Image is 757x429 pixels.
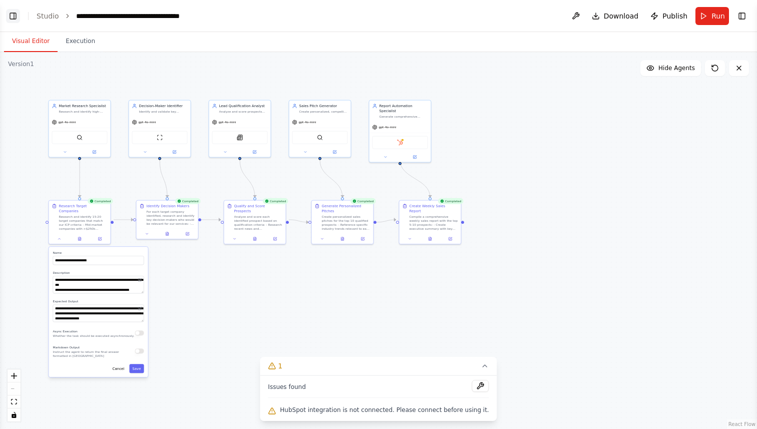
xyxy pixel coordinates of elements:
[48,200,111,245] div: CompletedResearch Target CompaniesResearch and identify 15-20 target companies that match our ICP...
[695,7,729,25] button: Run
[8,395,21,408] button: fit view
[157,160,170,198] g: Edge from 89bf4f33-7a22-45f3-a909-b744d2d86a2d to 250c9ed6-7d9b-49b7-88f6-9d92509307e2
[368,100,431,163] div: Report Automation SpecialistGenerate comprehensive weekly reports featuring 5-10 high-quality pro...
[438,198,464,204] div: Completed
[728,421,755,427] a: React Flow attribution
[58,31,103,52] button: Execution
[8,408,21,421] button: toggle interactivity
[179,231,196,237] button: Open in side panel
[409,204,458,214] div: Create Weekly Sales Report
[48,100,111,158] div: Market Research SpecialistResearch and identify high-quality prospects matching the ICP criteria ...
[711,11,725,21] span: Run
[129,364,144,373] button: Save
[317,135,323,141] img: QdrantVectorSearchTool
[69,236,90,242] button: View output
[278,361,282,371] span: 1
[136,200,198,240] div: CompletedIdentify Decision MakersFor each target company identified, research and identify key de...
[237,160,257,198] g: Edge from 90f53faa-c64f-4589-8085-3c87cb587b56 to cd5a938d-79fd-4a74-910b-dd8f1c99779c
[604,11,639,21] span: Download
[208,100,271,158] div: Lead Qualification AnalystAnalyze and score prospects based on multiple criteria including past s...
[662,11,687,21] span: Publish
[317,160,345,198] g: Edge from ec23aaba-3ce1-4f8d-a043-889994f2da55 to 7fcf7718-8935-43d3-9dcb-0b0b8ab7ec21
[234,215,282,231] div: Analyze and score each identified prospect based on qualification criteria: - Research recent new...
[299,104,347,109] div: Sales Pitch Generator
[354,236,371,242] button: Open in side panel
[53,350,135,358] p: Instruct the agent to return the final answer formatted in [GEOGRAPHIC_DATA]
[138,120,156,124] span: gpt-4o-mini
[114,217,133,222] g: Edge from 5fe5b470-e3b0-416b-a5cf-8d6c66240909 to 250c9ed6-7d9b-49b7-88f6-9d92509307e2
[378,125,396,129] span: gpt-4o-mini
[77,160,82,198] g: Edge from b15c72ed-ff16-4a34-abd3-ba15ba31d161 to 5fe5b470-e3b0-416b-a5cf-8d6c66240909
[146,210,195,226] div: For each target company identified, research and identify key decision-makers who would be releva...
[640,60,701,76] button: Hide Agents
[128,100,191,158] div: Decision-Maker IdentifierIdentify and validate key decision-makers within target companies, focus...
[59,215,107,231] div: Research and identify 15-20 target companies that match our ICP criteria: - Mid-market companies ...
[735,9,749,23] button: Show right sidebar
[376,217,396,225] g: Edge from 7fcf7718-8935-43d3-9dcb-0b0b8ab7ec21 to f09ca82f-eec0-4770-a323-6db35e4603c1
[53,345,80,349] span: Markdown Output
[137,277,143,283] button: Open in editor
[588,7,643,25] button: Download
[288,100,351,158] div: Sales Pitch GeneratorCreate personalized, compelling sales pitches for qualified prospects by inc...
[139,110,187,114] div: Identify and validate key decision-makers within target companies, focusing on roles like VP Prod...
[379,115,428,119] div: Generate comprehensive weekly reports featuring 5-10 high-quality prospects with complete contact...
[53,271,144,275] label: Description
[53,329,77,333] span: Async Execution
[234,204,282,214] div: Qualify and Score Prospects
[244,236,265,242] button: View output
[409,215,458,231] div: Compile a comprehensive weekly sales report with the top 5-10 prospects: - Create executive summa...
[420,236,441,242] button: View output
[201,217,221,222] g: Edge from 250c9ed6-7d9b-49b7-88f6-9d92509307e2 to cd5a938d-79fd-4a74-910b-dd8f1c99779c
[77,135,83,141] img: SerperDevTool
[321,215,370,231] div: Create personalized sales pitches for the top 10 qualified prospects: - Reference specific indust...
[311,200,373,245] div: CompletedGenerate Personalized PitchesCreate personalized sales pitches for the top 10 qualified ...
[219,104,267,109] div: Lead Qualification Analyst
[299,110,347,114] div: Create personalized, compelling sales pitches for qualified prospects by incorporating industry t...
[139,104,187,109] div: Decision-Maker Identifier
[321,204,370,214] div: Generate Personalized Pitches
[53,334,134,338] p: Whether the task should be executed asynchronously.
[59,104,107,109] div: Market Research Specialist
[53,251,144,255] label: Name
[280,406,489,414] span: HubSpot integration is not connected. Please connect before using it.
[399,200,461,245] div: CompletedCreate Weekly Sales ReportCompile a comprehensive weekly sales report with the top 5-10 ...
[401,154,429,160] button: Open in side panel
[263,198,288,204] div: Completed
[332,236,353,242] button: View output
[4,31,58,52] button: Visual Editor
[91,236,108,242] button: Open in side panel
[6,9,20,23] button: Show left sidebar
[58,120,76,124] span: gpt-4o-mini
[266,236,283,242] button: Open in side panel
[240,149,269,155] button: Open in side panel
[223,200,286,245] div: CompletedQualify and Score ProspectsAnalyze and score each identified prospect based on qualifica...
[442,236,459,242] button: Open in side panel
[175,198,201,204] div: Completed
[260,357,497,375] button: 1
[658,64,695,72] span: Hide Agents
[350,198,376,204] div: Completed
[298,120,316,124] span: gpt-4o-mini
[646,7,691,25] button: Publish
[80,149,109,155] button: Open in side panel
[157,135,163,141] img: ScrapeWebsiteTool
[110,364,128,373] button: Cancel
[37,11,189,21] nav: breadcrumb
[320,149,349,155] button: Open in side panel
[8,369,21,421] div: React Flow controls
[379,104,428,114] div: Report Automation Specialist
[289,217,308,225] g: Edge from cd5a938d-79fd-4a74-910b-dd8f1c99779c to 7fcf7718-8935-43d3-9dcb-0b0b8ab7ec21
[268,383,306,391] span: Issues found
[237,135,243,141] img: SerplyNewsSearchTool
[8,60,34,68] div: Version 1
[59,110,107,114] div: Research and identify high-quality prospects matching the ICP criteria from multiple sources incl...
[397,140,403,146] img: HubSpot
[157,231,178,237] button: View output
[160,149,189,155] button: Open in side panel
[218,120,236,124] span: gpt-4o-mini
[37,12,59,20] a: Studio
[398,160,433,198] g: Edge from af8bebb7-fcab-40ac-b79d-5ffa749948ea to f09ca82f-eec0-4770-a323-6db35e4603c1
[53,299,144,303] label: Expected Output
[59,204,107,214] div: Research Target Companies
[88,198,113,204] div: Completed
